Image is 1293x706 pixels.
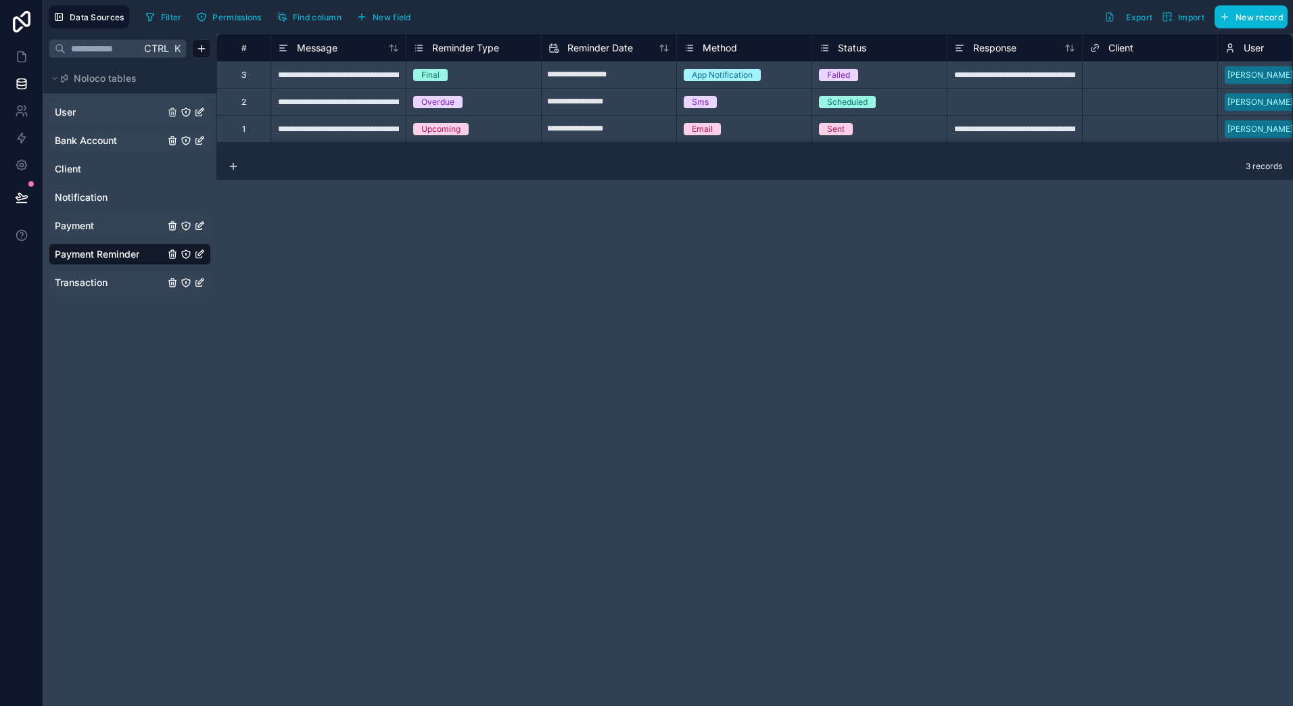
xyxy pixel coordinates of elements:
span: Filter [161,12,182,22]
div: Final [421,69,440,81]
button: New record [1215,5,1288,28]
div: App Notification [692,69,753,81]
span: Ctrl [143,40,170,57]
div: Bank Account [49,130,211,151]
span: Bank Account [55,134,117,147]
span: Noloco tables [74,72,137,85]
span: Method [703,41,737,55]
span: Payment [55,219,94,233]
span: Reminder Date [567,41,633,55]
div: Scheduled [827,96,868,108]
a: New record [1209,5,1288,28]
span: Data Sources [70,12,124,22]
span: Reminder Type [432,41,499,55]
div: Notification [49,187,211,208]
button: Noloco tables [49,69,203,88]
button: Import [1157,5,1209,28]
span: Notification [55,191,108,204]
span: New field [373,12,411,22]
button: Filter [140,7,187,27]
span: Message [297,41,337,55]
div: [PERSON_NAME] [1227,123,1293,135]
div: Payment Reminder [49,243,211,265]
div: 1 [242,124,245,135]
div: Sent [827,123,845,135]
a: Notification [55,191,164,204]
span: Export [1126,12,1152,22]
div: Upcoming [421,123,461,135]
span: 3 records [1246,161,1282,172]
div: User [49,101,211,123]
button: Export [1100,5,1157,28]
span: Permissions [212,12,261,22]
button: New field [352,7,416,27]
a: Payment [55,219,164,233]
a: User [55,105,164,119]
button: Find column [272,7,346,27]
a: Client [55,162,164,176]
div: Overdue [421,96,454,108]
span: Import [1178,12,1204,22]
div: Transaction [49,272,211,293]
div: Sms [692,96,709,108]
button: Data Sources [49,5,129,28]
span: K [172,44,182,53]
a: Bank Account [55,134,164,147]
div: [PERSON_NAME] [1227,69,1293,81]
div: # [227,43,260,53]
span: Client [1108,41,1133,55]
span: Transaction [55,276,108,289]
span: Find column [293,12,342,22]
div: Email [692,123,713,135]
div: Failed [827,69,850,81]
div: 3 [241,70,246,80]
button: Permissions [191,7,266,27]
span: Client [55,162,81,176]
div: 2 [241,97,246,108]
a: Permissions [191,7,271,27]
span: User [1244,41,1264,55]
span: Status [838,41,866,55]
a: Payment Reminder [55,248,164,261]
span: Response [973,41,1016,55]
div: [PERSON_NAME] [1227,96,1293,108]
span: User [55,105,76,119]
div: Payment [49,215,211,237]
div: Client [49,158,211,180]
a: Transaction [55,276,164,289]
span: Payment Reminder [55,248,139,261]
span: New record [1236,12,1283,22]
